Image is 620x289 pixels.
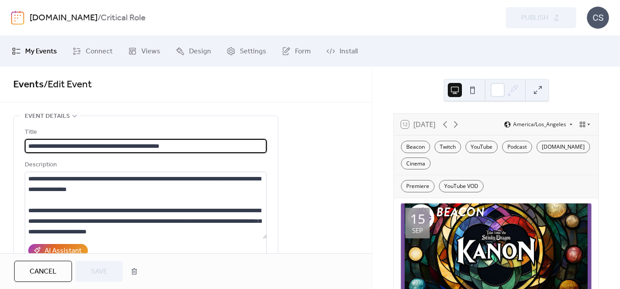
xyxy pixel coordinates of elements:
[13,75,44,94] a: Events
[11,11,24,25] img: logo
[465,141,498,153] div: YouTube
[86,46,113,57] span: Connect
[14,261,72,282] button: Cancel
[28,244,88,257] button: AI Assistant
[502,141,532,153] div: Podcast
[320,39,364,63] a: Install
[401,158,431,170] div: Cinema
[25,111,70,122] span: Event details
[25,127,265,138] div: Title
[240,46,266,57] span: Settings
[141,46,160,57] span: Views
[66,39,119,63] a: Connect
[189,46,211,57] span: Design
[30,266,57,277] span: Cancel
[513,122,566,127] span: America/Los_Angeles
[5,39,64,63] a: My Events
[45,246,82,256] div: AI Assistant
[295,46,311,57] span: Form
[121,39,167,63] a: Views
[401,141,430,153] div: Beacon
[275,39,318,63] a: Form
[401,180,435,192] div: Premiere
[412,227,423,234] div: Sep
[537,141,590,153] div: [DOMAIN_NAME]
[101,10,146,26] b: Critical Role
[44,75,92,94] span: / Edit Event
[25,160,265,170] div: Description
[439,180,484,192] div: YouTube VOD
[340,46,358,57] span: Install
[169,39,218,63] a: Design
[98,10,101,26] b: /
[410,212,425,225] div: 15
[220,39,273,63] a: Settings
[25,46,57,57] span: My Events
[30,10,98,26] a: [DOMAIN_NAME]
[587,7,609,29] div: CS
[435,141,461,153] div: Twitch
